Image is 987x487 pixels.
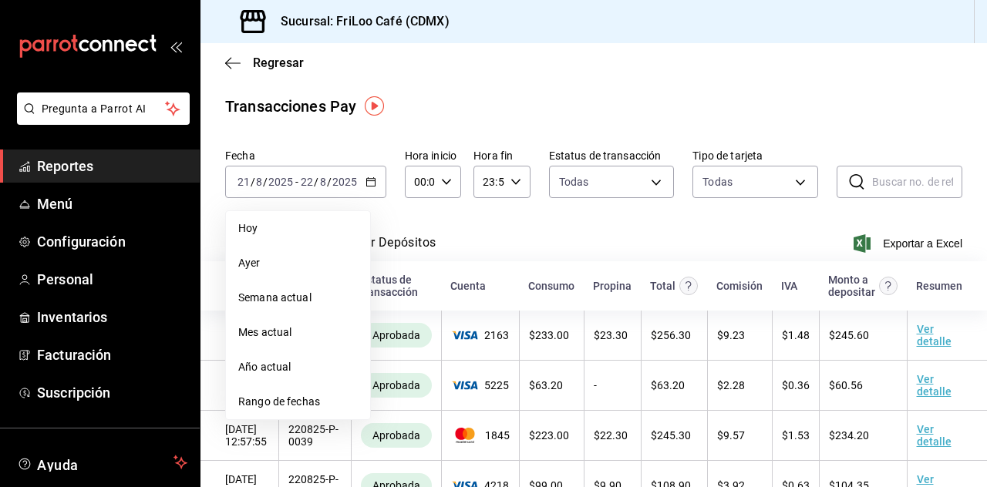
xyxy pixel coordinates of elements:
span: Reportes [37,156,187,176]
span: 1845 [451,428,510,443]
img: Tooltip marker [365,96,384,116]
td: [DATE] 13:05:30 [200,361,278,411]
input: ---- [332,176,358,188]
div: IVA [781,280,797,292]
span: Aprobada [366,329,426,341]
span: $ 1.48 [782,329,810,341]
div: Monto a depositar [828,274,875,298]
input: -- [237,176,251,188]
span: Rango de fechas [238,394,358,410]
span: Facturación [37,344,187,365]
span: $ 9.23 [717,329,745,341]
span: $ 2.28 [717,379,745,391]
td: [DATE] 14:31:19 [200,311,278,361]
span: Regresar [253,55,304,70]
div: Resumen [916,280,962,292]
div: Total [650,280,675,292]
span: / [327,176,332,188]
span: Hoy [238,220,358,237]
td: - [584,361,641,411]
span: Mes actual [238,324,358,341]
span: $ 60.56 [829,379,863,391]
div: Consumo [528,280,574,292]
span: Aprobada [366,429,426,442]
span: Suscripción [37,382,187,403]
span: Configuración [37,231,187,252]
div: Cuenta [450,280,486,292]
span: / [263,176,268,188]
span: $ 233.00 [529,329,569,341]
input: -- [319,176,327,188]
td: [DATE] 12:57:55 [200,411,278,461]
button: Ver Depósitos [356,235,436,261]
span: - [295,176,298,188]
span: Todas [559,174,589,190]
span: Inventarios [37,307,187,327]
span: Semana actual [238,290,358,306]
button: Regresar [225,55,304,70]
div: Todas [702,174,733,190]
span: Pregunta a Parrot AI [42,101,166,117]
span: $ 256.30 [651,329,691,341]
span: $ 22.30 [594,429,628,442]
div: Propina [593,280,632,292]
span: $ 1.53 [782,429,810,442]
span: Aprobada [366,379,426,391]
input: ---- [268,176,294,188]
label: Tipo de tarjeta [692,150,818,161]
span: $ 234.20 [829,429,869,442]
span: 5225 [451,379,510,391]
button: open_drawer_menu [170,40,182,52]
div: Estatus de transacción [360,274,432,298]
td: 220825-P-0039 [278,411,351,461]
label: Fecha [225,150,386,161]
input: -- [300,176,314,188]
a: Ver detalle [917,423,952,448]
input: Buscar no. de referencia [872,166,962,197]
span: Año actual [238,359,358,375]
span: $ 245.60 [829,329,869,341]
span: $ 0.36 [782,379,810,391]
label: Hora fin [473,150,530,161]
div: Transacciones Pay [225,95,356,118]
button: Pregunta a Parrot AI [17,92,190,125]
span: $ 9.57 [717,429,745,442]
span: Ayer [238,255,358,271]
span: $ 23.30 [594,329,628,341]
span: / [314,176,318,188]
span: $ 63.20 [651,379,685,391]
span: 2163 [451,329,510,341]
input: -- [255,176,263,188]
span: $ 223.00 [529,429,569,442]
a: Ver detalle [917,373,952,398]
div: Comisión [716,280,763,292]
div: Transacciones cobradas de manera exitosa. [361,323,432,348]
div: Transacciones cobradas de manera exitosa. [361,373,432,398]
span: Personal [37,269,187,290]
span: $ 245.30 [651,429,691,442]
span: Menú [37,193,187,214]
span: / [251,176,255,188]
svg: Este monto equivale al total pagado por el comensal antes de aplicar Comisión e IVA. [679,277,698,295]
svg: Este es el monto resultante del total pagado menos comisión e IVA. Esta será la parte que se depo... [879,277,898,295]
a: Pregunta a Parrot AI [11,112,190,128]
h3: Sucursal: FriLoo Café (CDMX) [268,12,450,31]
button: Exportar a Excel [857,234,962,253]
div: Transacciones cobradas de manera exitosa. [361,423,432,448]
span: $ 63.20 [529,379,563,391]
a: Ver detalle [917,323,952,348]
label: Estatus de transacción [549,150,675,161]
span: Ayuda [37,453,167,472]
label: Hora inicio [405,150,461,161]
